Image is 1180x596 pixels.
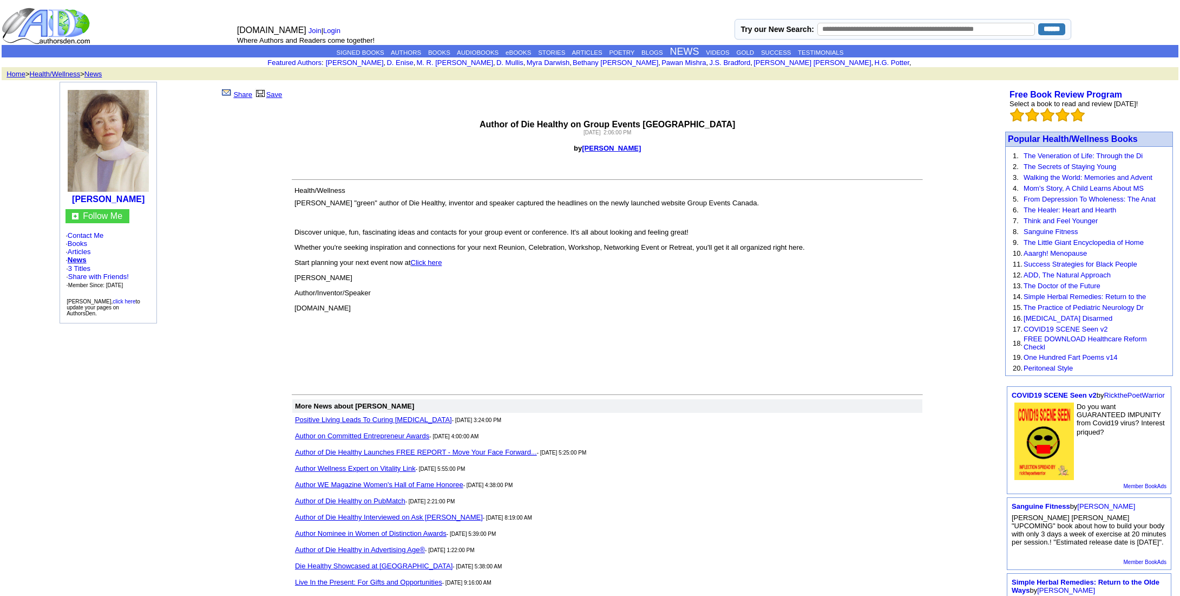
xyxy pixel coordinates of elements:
a: click here [113,299,135,305]
font: by [1012,578,1159,594]
a: Save [254,90,283,99]
a: [PERSON_NAME] [1037,586,1095,594]
a: Success Strategies for Black People [1024,260,1137,268]
font: by [1012,502,1135,510]
a: Walking the World: Memories and Advent [1024,173,1152,182]
font: - [DATE] 4:00:00 AM [429,433,478,439]
a: News [68,256,87,264]
font: 5. [1013,195,1019,203]
font: [DOMAIN_NAME] [237,25,306,35]
a: Books [68,239,87,248]
a: The Little Giant Encyclopedia of Home [1024,238,1144,247]
font: i [873,60,874,66]
p: Whether you're seeking inspiration and connections for your next Reunion, Celebration, Workshop, ... [294,243,920,251]
font: Author of Die Healthy on Group Events [GEOGRAPHIC_DATA] [480,120,735,129]
font: - [DATE] 5:55:00 PM [416,466,466,472]
a: STORIES [538,49,565,56]
a: D. Enise [386,59,413,67]
font: Do you want GUARANTEED IMPUNITY from Covid19 virus? Interest priqued? [1077,403,1165,436]
font: - [DATE] 4:38:00 PM [463,482,513,488]
font: i [660,60,661,66]
font: 1. [1013,152,1019,160]
a: H.G. Potter [874,59,909,67]
font: by [1012,391,1165,399]
a: [PERSON_NAME] [PERSON_NAME] [753,59,871,67]
a: The Practice of Pediatric Neurology Dr [1024,303,1144,312]
a: Health/Wellness [30,70,81,78]
a: TESTIMONIALS [798,49,843,56]
a: AUTHORS [391,49,421,56]
a: Simple Herbal Remedies: Return to the [1024,293,1146,301]
a: Aaargh! Menopause [1024,249,1087,257]
p: Start planning your next event now at [294,258,920,267]
a: The Doctor of the Future [1024,282,1100,290]
a: eBOOKS [506,49,531,56]
a: [PERSON_NAME] [326,59,384,67]
img: 55254.jpg [68,90,149,192]
a: Free Book Review Program [1009,90,1122,99]
font: 12. [1013,271,1022,279]
a: Featured Authors [267,59,322,67]
a: FREE DOWNLOAD Healthcare Reform Checkl [1024,335,1147,351]
img: bigemptystars.png [1056,108,1070,122]
a: Author of Die Healthy on PubMatch [295,497,405,505]
a: BOOKS [428,49,450,56]
p: [PERSON_NAME] [294,274,920,282]
a: D. Mullis [496,59,523,67]
img: gc.jpg [72,213,78,219]
font: 2. [1013,163,1019,171]
a: Author WE Magazine Women's Hall of Fame Honoree [295,481,463,489]
font: 10. [1013,249,1022,257]
a: Articles [68,248,91,256]
font: 14. [1013,293,1022,301]
a: [MEDICAL_DATA] Disarmed [1024,314,1112,322]
font: 3. [1013,173,1019,182]
font: - [DATE] 3:24:00 PM [452,417,502,423]
font: i [495,60,496,66]
font: 18. [1013,339,1022,347]
font: 4. [1013,184,1019,192]
font: i [415,60,416,66]
font: 19. [1013,353,1022,361]
font: 17. [1013,325,1022,333]
font: : [267,59,323,67]
font: | [309,27,344,35]
font: i [911,60,912,66]
font: 7. [1013,217,1019,225]
a: COVID19 SCENE Seen v2 [1012,391,1097,399]
a: Sanguine Fitness [1024,228,1078,236]
img: library.gif [254,88,266,97]
font: Health/Wellness [294,186,345,195]
img: bigemptystars.png [1025,108,1039,122]
a: Popular Health/Wellness Books [1008,134,1138,144]
a: VIDEOS [706,49,729,56]
label: Try our New Search: [740,25,814,34]
a: POETRY [609,49,634,56]
a: GOLD [737,49,755,56]
a: ARTICLES [572,49,602,56]
font: Select a book to read and review [DATE]! [1009,100,1138,108]
font: - [DATE] 5:39:00 PM [447,531,496,537]
font: , , , , , , , , , , [326,59,913,67]
a: [PERSON_NAME] [582,144,641,152]
b: More News about [PERSON_NAME] [295,402,414,410]
p: [DOMAIN_NAME] [294,304,920,312]
a: SUCCESS [761,49,791,56]
font: · · · · [65,231,151,289]
a: From Depression To Wholeness: The Anat [1024,195,1156,203]
font: · [66,264,129,289]
font: i [385,60,386,66]
font: 6. [1013,206,1019,214]
font: - [DATE] 1:22:00 PM [425,547,475,553]
font: - [DATE] 5:25:00 PM [537,450,587,456]
a: One Hundred Fart Poems v14 [1024,353,1117,361]
a: Member BookAds [1124,559,1166,565]
img: 78428.jpg [1014,403,1074,480]
a: NEWS [670,46,699,57]
a: The Secrets of Staying Young [1024,163,1116,171]
a: Author on Committed Entrepreneur Awards [295,432,429,440]
font: [PERSON_NAME] "green" author of Die Healthy, inventor and speaker captured the headlines on the n... [294,199,759,207]
a: [PERSON_NAME] [1077,502,1135,510]
img: share_page.gif [222,88,231,97]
